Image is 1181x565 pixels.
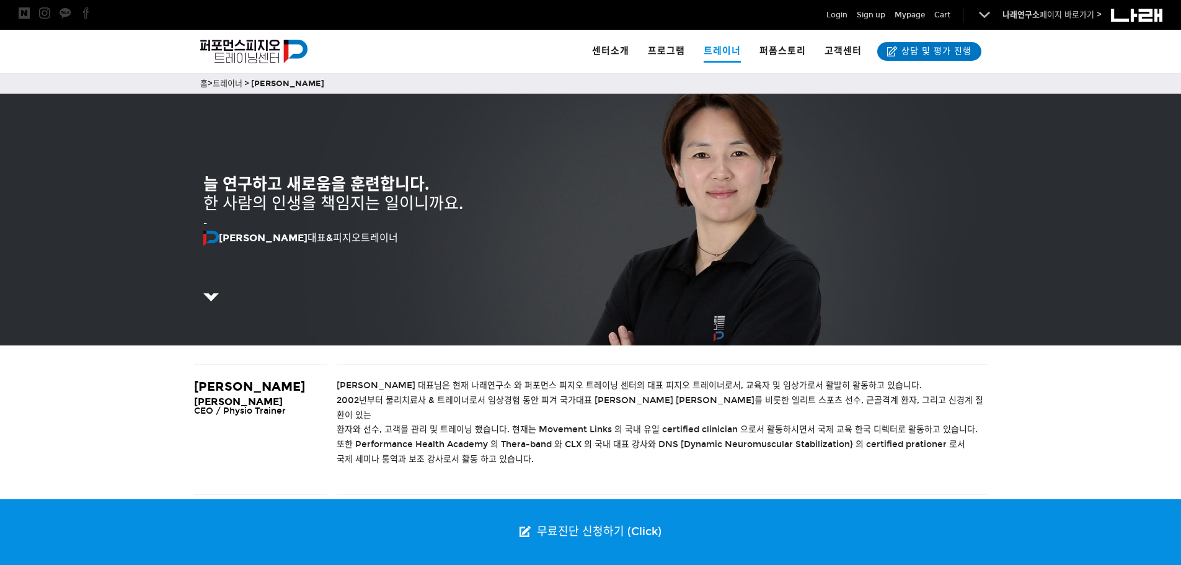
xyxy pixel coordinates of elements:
[750,30,815,73] a: 퍼폼스토리
[898,45,971,58] span: 상담 및 평가 진행
[203,293,219,301] img: 5c68986d518ea.png
[200,79,208,89] a: 홈
[815,30,871,73] a: 고객센터
[337,454,534,465] span: 국제 세미나 통역과 보조 강사로서 활동 하고 있습니다.
[203,232,398,244] span: 대표&피지오트레이너
[337,439,965,450] span: 또한 Performance Health Academy 의 Thera-band 와 CLX 의 국내 대표 강사와 DNS [Dynamic Neuromuscular Stabiliza...
[200,77,981,91] p: > >
[507,499,674,565] a: 무료진단 신청하기 (Click)
[826,9,847,21] a: Login
[194,396,283,407] span: [PERSON_NAME]
[203,231,219,246] img: f9cd0a75d8c0e.png
[203,232,307,244] strong: [PERSON_NAME]
[592,45,629,56] span: 센터소개
[759,45,806,56] span: 퍼폼스토리
[895,9,925,21] a: Mypage
[1002,10,1102,20] a: 나래연구소페이지 바로가기 >
[639,30,694,73] a: 프로그램
[337,395,983,420] span: 2002년부터 물리치료사 & 트레이너로서 임상경험 동안 피겨 국가대표 [PERSON_NAME] [PERSON_NAME]를 비롯한 엘리트 스포츠 선수, 근골격계 환자, 그리고 ...
[857,9,885,21] a: Sign up
[583,30,639,73] a: 센터소개
[203,194,463,213] span: 한 사람의 인생을 책임지는 일이니까요.
[203,174,429,194] strong: 늘 연구하고 새로움을 훈련합니다.
[1002,10,1040,20] strong: 나래연구소
[694,30,750,73] a: 트레이너
[337,424,978,435] span: 환자와 선수, 고객을 관리 및 트레이닝 했습니다. 현재는 Movement Links 의 국내 유일 certified clinician 으로서 활동하시면서 국제 교육 한국 디렉...
[877,42,981,61] a: 상담 및 평가 진행
[337,380,922,391] span: [PERSON_NAME] 대표님은 현재 나래연구소 와 퍼포먼스 피지오 트레이닝 센터의 대표 피지오 트레이너로서, 교육자 및 임상가로서 활발히 활동하고 있습니다.
[704,39,741,63] span: 트레이너
[934,9,950,21] a: Cart
[203,218,207,228] span: -
[194,379,305,394] span: [PERSON_NAME]
[648,45,685,56] span: 프로그램
[251,79,324,89] a: [PERSON_NAME]
[825,45,862,56] span: 고객센터
[213,79,242,89] a: 트레이너
[194,406,286,416] span: CEO / Physio Trainer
